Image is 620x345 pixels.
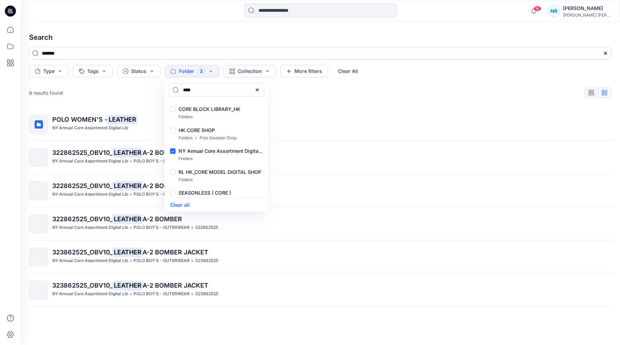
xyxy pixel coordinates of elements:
[165,65,219,77] button: Folder3
[52,290,128,298] p: NY Annual Core Assortment Digital Lib
[179,105,240,113] p: CORE BLOCK LIBRARY_HK
[195,257,218,264] p: 323862525
[129,257,132,264] p: >
[25,277,616,304] a: 323862525_OBV10_LEATHERA-2 BOMBER JACKETNY Annual Core Assortment Digital Lib>POLO BOY'S - OUTERW...
[170,201,190,209] button: Clear all
[166,186,267,207] div: SEASONLESS ( CORE )
[179,147,263,155] p: NY Annual Core Assortment Digital Lib
[112,214,143,224] mark: LEATHER
[52,191,128,198] p: NY Annual Core Assortment Digital Lib
[534,6,541,11] span: 16
[179,134,193,142] p: Folders
[179,168,261,176] p: RL HK_CORE MODEL DIGITAL SHOP
[134,158,190,165] p: POLO BOY'S - OUTERWEAR
[25,144,616,171] a: 322862525_OBV10_LEATHERA-2 BOMBERNY Annual Core Assortment Digital Lib>POLO BOY'S - OUTERWEAR>322...
[179,113,193,121] p: Folders
[112,280,143,290] mark: LEATHER
[134,224,190,231] p: POLO BOY'S - OUTERWEAR
[195,290,218,298] p: 323862525
[143,182,182,189] span: A-2 BOMBER
[117,65,161,77] button: Status
[143,282,208,289] span: A-2 BOMBER JACKET
[52,116,107,123] span: POLO WOMEN'S -
[52,158,128,165] p: NY Annual Core Assortment Digital Lib
[52,249,112,256] span: 323862525_OBV10_
[563,12,611,18] div: [PERSON_NAME] [PERSON_NAME]
[179,176,193,184] p: Folders
[107,114,137,124] mark: LEATHER
[52,215,112,223] span: 322862525_OBV10_
[548,5,560,17] div: NR
[563,4,611,12] div: [PERSON_NAME]
[112,148,143,157] mark: LEATHER
[24,28,617,47] h4: Search
[134,290,190,298] p: POLO BOY'S - OUTERWEAR
[52,224,128,231] p: NY Annual Core Assortment Digital Lib
[166,123,267,144] div: HK CORE SHOP
[25,177,616,204] a: 322862525_OBV10_LEATHERA-2 BOMBERNY Annual Core Assortment Digital Lib>POLO BOY'S - OUTERWEAR>322...
[191,290,194,298] p: >
[73,65,113,77] button: Tags
[29,89,63,96] p: 6 results found
[52,182,112,189] span: 322862525_OBV10_
[166,165,267,186] div: RL HK_CORE MODEL DIGITAL SHOP
[25,111,616,138] a: POLO WOMEN'S -LEATHERNY Annual Core Assortment Digital Lib
[52,257,128,264] p: NY Annual Core Assortment Digital Lib
[179,197,193,204] p: Folders
[129,224,132,231] p: >
[29,65,69,77] button: Type
[134,257,190,264] p: POLO BOY'S - OUTERWEAR
[143,249,208,256] span: A-2 BOMBER JACKET
[134,191,190,198] p: POLO BOY'S - OUTERWEAR
[52,282,112,289] span: 323862525_OBV10_
[25,210,616,237] a: 322862525_OBV10_LEATHERA-2 BOMBERNY Annual Core Assortment Digital Lib>POLO BOY'S - OUTERWEAR>322...
[179,155,193,162] p: Folders
[191,257,194,264] p: >
[52,124,128,132] p: NY Annual Core Assortment Digital Lib
[179,189,263,197] p: SEASONLESS ( CORE )
[112,247,143,257] mark: LEATHER
[191,224,194,231] p: >
[224,65,276,77] button: Collection
[200,197,263,204] p: Digital Shop_Sleepwear and Underwear
[112,181,143,190] mark: LEATHER
[143,215,182,223] span: A-2 BOMBER
[143,149,182,156] span: A-2 BOMBER
[195,224,218,231] p: 322862525
[166,102,267,123] div: CORE BLOCK LIBRARY_HK
[332,65,364,77] button: Clear All
[280,65,328,77] button: More filters
[129,290,132,298] p: >
[52,149,112,156] span: 322862525_OBV10_
[129,191,132,198] p: >
[179,126,237,134] p: HK CORE SHOP
[25,243,616,271] a: 323862525_OBV10_LEATHERA-2 BOMBER JACKETNY Annual Core Assortment Digital Lib>POLO BOY'S - OUTERW...
[166,144,267,165] div: NY Annual Core Assortment Digital Lib
[129,158,132,165] p: >
[200,134,237,142] p: Polo Sweater Shop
